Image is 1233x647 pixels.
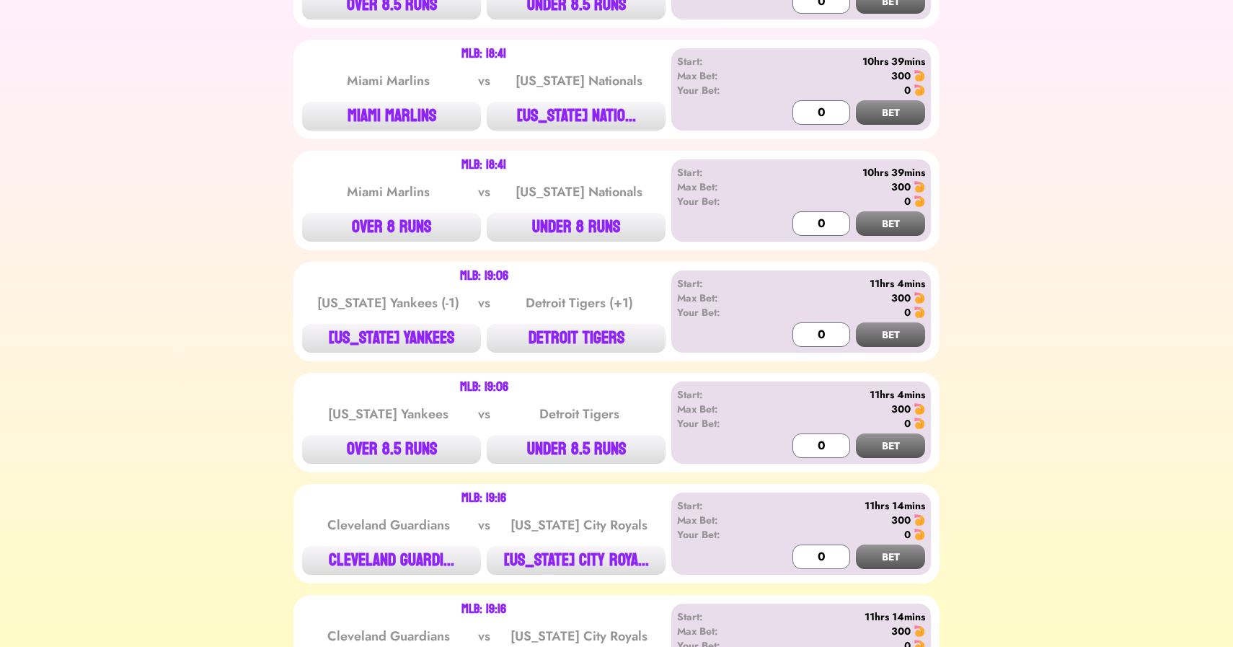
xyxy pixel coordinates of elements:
div: Start: [677,165,760,180]
button: BET [856,211,925,236]
div: MLB: 18:41 [461,48,506,60]
div: Your Bet: [677,527,760,542]
div: Detroit Tigers [506,404,652,424]
div: 0 [904,416,911,431]
div: Max Bet: [677,180,760,194]
button: BET [856,545,925,569]
div: Your Bet: [677,194,760,208]
div: Start: [677,609,760,624]
div: 0 [904,194,911,208]
div: 10hrs 39mins [760,165,925,180]
div: Your Bet: [677,83,760,97]
div: [US_STATE] Nationals [506,182,652,202]
div: vs [475,515,493,535]
div: Cleveland Guardians [316,626,461,646]
div: 0 [904,305,911,320]
button: CLEVELAND GUARDI... [302,546,481,575]
div: MLB: 19:06 [460,270,508,282]
div: Start: [677,276,760,291]
div: Max Bet: [677,69,760,83]
div: Start: [677,498,760,513]
button: OVER 8 RUNS [302,213,481,242]
div: vs [475,293,493,313]
div: 300 [891,180,911,194]
button: UNDER 8.5 RUNS [487,435,666,464]
div: vs [475,404,493,424]
div: MLB: 19:16 [461,493,506,504]
div: 300 [891,291,911,305]
div: 300 [891,402,911,416]
button: BET [856,322,925,347]
div: [US_STATE] Yankees [316,404,461,424]
div: Start: [677,387,760,402]
div: Max Bet: [677,624,760,638]
img: 🍤 [914,514,925,526]
div: [US_STATE] City Royals [506,626,652,646]
img: 🍤 [914,307,925,318]
button: [US_STATE] NATIO... [487,102,666,131]
div: Miami Marlins [316,71,461,91]
button: [US_STATE] CITY ROYA... [487,546,666,575]
div: vs [475,626,493,646]
div: Detroit Tigers (+1) [506,293,652,313]
div: 300 [891,513,911,527]
div: [US_STATE] Yankees (-1) [316,293,461,313]
div: 0 [904,83,911,97]
div: Miami Marlins [316,182,461,202]
img: 🍤 [914,84,925,96]
button: BET [856,100,925,125]
div: Cleveland Guardians [316,515,461,535]
img: 🍤 [914,292,925,304]
div: MLB: 19:16 [461,604,506,615]
div: Max Bet: [677,513,760,527]
button: MIAMI MARLINS [302,102,481,131]
div: 11hrs 14mins [760,498,925,513]
div: Your Bet: [677,305,760,320]
button: OVER 8.5 RUNS [302,435,481,464]
img: 🍤 [914,70,925,82]
div: MLB: 19:06 [460,382,508,393]
div: [US_STATE] Nationals [506,71,652,91]
div: 300 [891,624,911,638]
img: 🍤 [914,195,925,207]
div: 11hrs 4mins [760,276,925,291]
div: Max Bet: [677,402,760,416]
button: [US_STATE] YANKEES [302,324,481,353]
div: [US_STATE] City Royals [506,515,652,535]
div: Start: [677,54,760,69]
div: 0 [904,527,911,542]
div: 10hrs 39mins [760,54,925,69]
div: Max Bet: [677,291,760,305]
img: 🍤 [914,418,925,429]
div: 11hrs 4mins [760,387,925,402]
div: 300 [891,69,911,83]
img: 🍤 [914,181,925,193]
img: 🍤 [914,403,925,415]
div: Your Bet: [677,416,760,431]
div: MLB: 18:41 [461,159,506,171]
div: 11hrs 14mins [760,609,925,624]
div: vs [475,182,493,202]
button: DETROIT TIGERS [487,324,666,353]
div: vs [475,71,493,91]
button: UNDER 8 RUNS [487,213,666,242]
img: 🍤 [914,625,925,637]
button: BET [856,433,925,458]
img: 🍤 [914,529,925,540]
